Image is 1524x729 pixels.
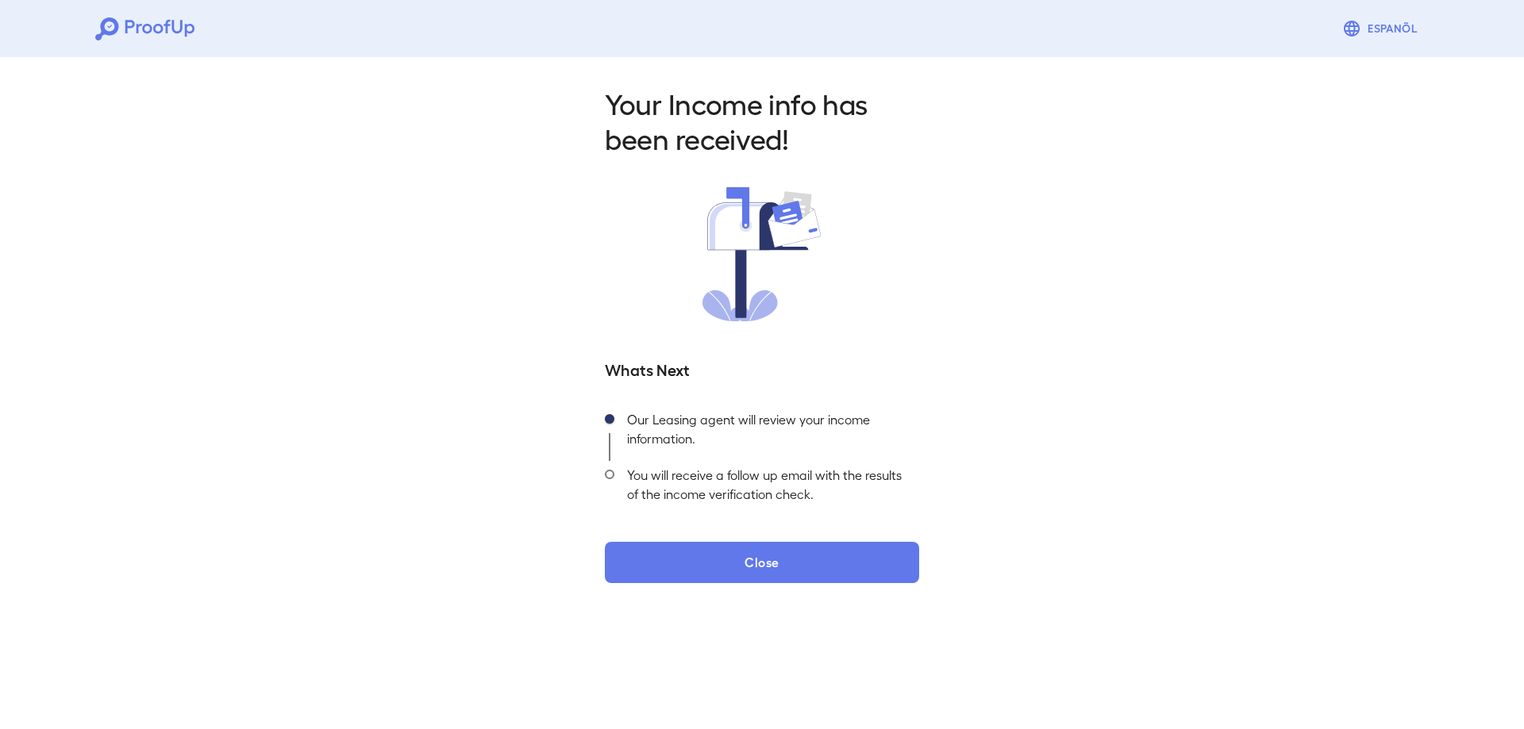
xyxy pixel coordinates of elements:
button: Espanõl [1336,13,1429,44]
img: received.svg [702,187,822,321]
div: Our Leasing agent will review your income information. [614,405,919,461]
h5: Whats Next [605,358,919,380]
h2: Your Income info has been received! [605,86,919,155]
button: Close [605,542,919,583]
div: You will receive a follow up email with the results of the income verification check. [614,461,919,516]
